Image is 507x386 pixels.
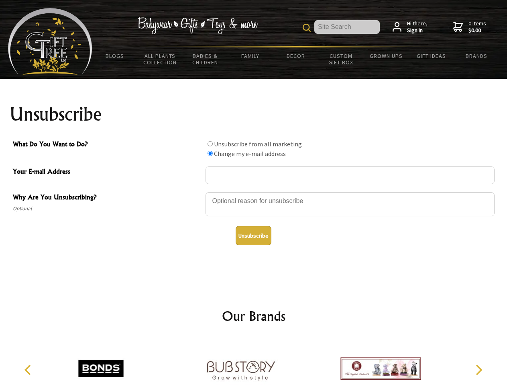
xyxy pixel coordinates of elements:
[137,17,258,34] img: Babywear - Gifts - Toys & more
[13,166,202,178] span: Your E-mail Address
[214,150,286,158] label: Change my e-mail address
[407,27,428,34] strong: Sign in
[273,47,318,64] a: Decor
[468,20,486,34] span: 0 items
[208,151,213,156] input: What Do You Want to Do?
[10,105,498,124] h1: Unsubscribe
[453,20,486,34] a: 0 items$0.00
[183,47,228,71] a: Babies & Children
[454,47,499,64] a: Brands
[92,47,138,64] a: BLOGS
[236,226,271,245] button: Unsubscribe
[206,166,495,184] input: Your E-mail Address
[468,27,486,34] strong: $0.00
[13,192,202,204] span: Why Are You Unsubscribing?
[303,24,311,32] img: product search
[407,20,428,34] span: Hi there,
[13,204,202,214] span: Optional
[314,20,380,34] input: Site Search
[138,47,183,71] a: All Plants Collection
[228,47,273,64] a: Family
[470,361,487,379] button: Next
[8,8,92,75] img: Babyware - Gifts - Toys and more...
[208,141,213,146] input: What Do You Want to Do?
[363,47,409,64] a: Grown Ups
[13,139,202,151] span: What Do You Want to Do?
[206,192,495,216] textarea: Why Are You Unsubscribing?
[20,361,38,379] button: Previous
[409,47,454,64] a: Gift Ideas
[214,140,302,148] label: Unsubscribe from all marketing
[318,47,364,71] a: Custom Gift Box
[393,20,428,34] a: Hi there,Sign in
[16,306,491,326] h2: Our Brands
